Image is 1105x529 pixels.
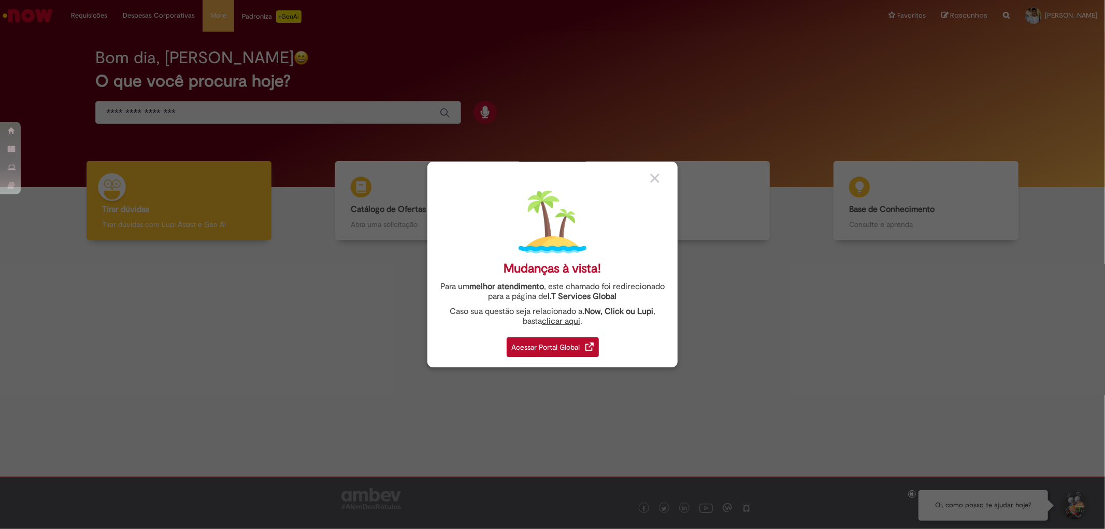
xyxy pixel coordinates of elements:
div: Acessar Portal Global [507,337,599,357]
div: Mudanças à vista! [504,261,601,276]
strong: .Now, Click ou Lupi [582,306,653,317]
a: clicar aqui [542,310,580,326]
img: close_button_grey.png [650,174,659,183]
div: Para um , este chamado foi redirecionado para a página de [435,282,670,302]
strong: melhor atendimento [469,281,544,292]
a: Acessar Portal Global [507,332,599,357]
a: I.T Services Global [548,285,617,302]
img: island.png [519,188,586,256]
div: Caso sua questão seja relacionado a , basta . [435,307,670,326]
img: redirect_link.png [585,342,594,351]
